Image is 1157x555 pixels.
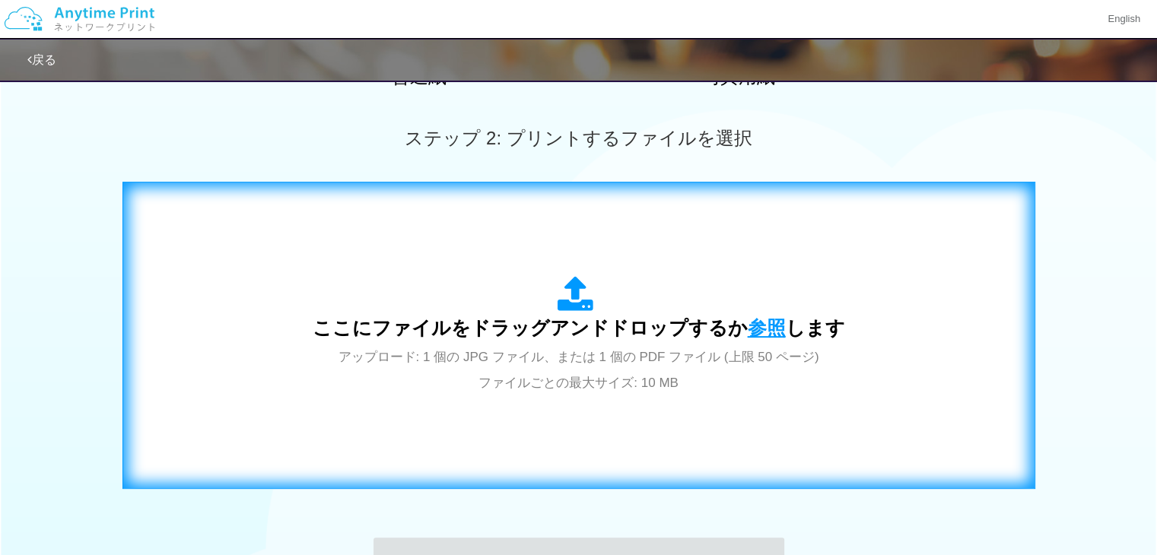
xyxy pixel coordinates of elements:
span: ステップ 2: プリントするファイルを選択 [405,128,752,148]
a: 戻る [27,53,56,66]
span: 参照 [748,317,786,338]
span: アップロード: 1 個の JPG ファイル、または 1 個の PDF ファイル (上限 50 ページ) ファイルごとの最大サイズ: 10 MB [339,350,819,390]
span: ここにファイルをドラッグアンドドロップするか します [313,317,845,338]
